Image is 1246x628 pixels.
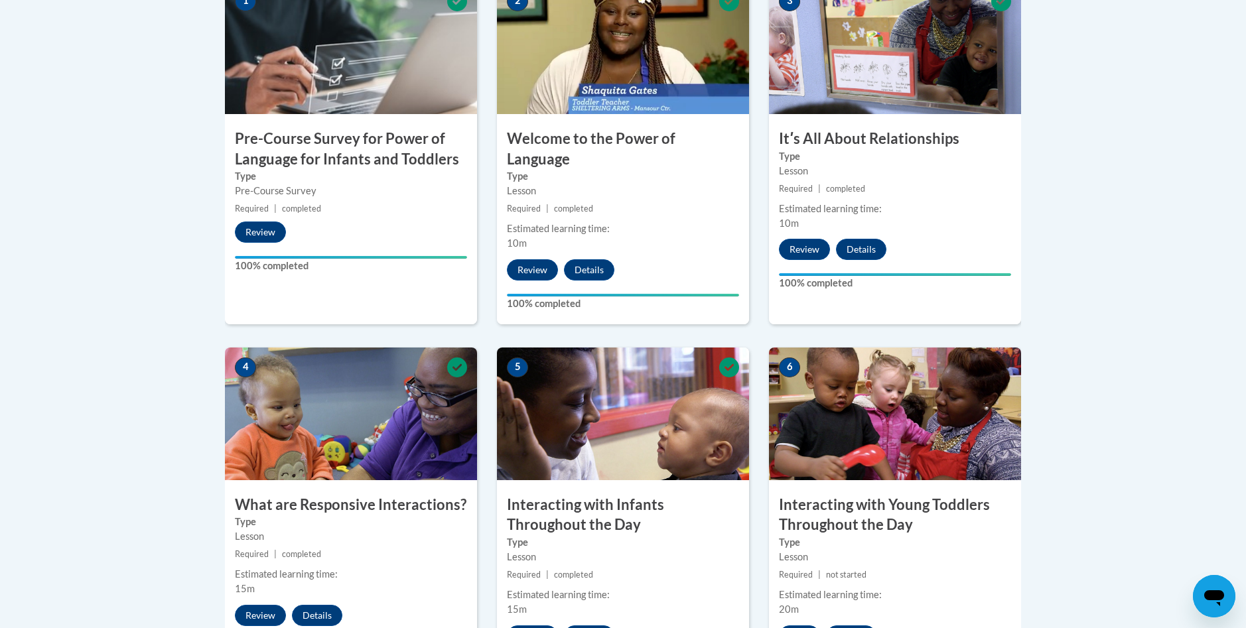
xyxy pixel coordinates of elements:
span: completed [282,204,321,214]
div: Estimated learning time: [235,567,467,582]
div: Your progress [235,256,467,259]
span: 6 [779,357,800,377]
label: 100% completed [507,296,739,311]
span: 10m [507,237,527,249]
span: | [818,570,821,580]
div: Pre-Course Survey [235,184,467,198]
img: Course Image [769,347,1021,480]
span: Required [235,549,269,559]
span: not started [826,570,866,580]
div: Estimated learning time: [779,202,1011,216]
h3: Pre-Course Survey for Power of Language for Infants and Toddlers [225,129,477,170]
span: 4 [235,357,256,377]
h3: Welcome to the Power of Language [497,129,749,170]
span: Required [779,570,813,580]
span: Required [507,570,541,580]
label: Type [507,169,739,184]
div: Estimated learning time: [779,588,1011,602]
label: Type [779,535,1011,550]
span: Required [235,204,269,214]
span: 15m [235,583,255,594]
div: Estimated learning time: [507,588,739,602]
div: Lesson [779,550,1011,564]
button: Review [507,259,558,281]
span: | [546,570,549,580]
img: Course Image [497,347,749,480]
span: | [546,204,549,214]
div: Your progress [779,273,1011,276]
span: completed [554,570,593,580]
label: Type [507,535,739,550]
h3: Itʹs All About Relationships [769,129,1021,149]
span: Required [779,184,813,194]
span: | [818,184,821,194]
button: Review [235,221,286,243]
span: completed [554,204,593,214]
button: Details [836,239,886,260]
label: Type [235,515,467,529]
span: | [274,549,277,559]
button: Details [564,259,614,281]
label: 100% completed [235,259,467,273]
h3: Interacting with Infants Throughout the Day [497,495,749,536]
span: completed [826,184,865,194]
span: Required [507,204,541,214]
h3: What are Responsive Interactions? [225,495,477,515]
div: Lesson [779,164,1011,178]
span: 5 [507,357,528,377]
label: Type [779,149,1011,164]
label: Type [235,169,467,184]
label: 100% completed [779,276,1011,290]
img: Course Image [225,347,477,480]
div: Estimated learning time: [507,221,739,236]
button: Review [235,605,286,626]
span: | [274,204,277,214]
div: Lesson [507,184,739,198]
span: 20m [779,603,799,615]
button: Details [292,605,342,626]
iframe: Button to launch messaging window [1193,575,1235,617]
span: completed [282,549,321,559]
span: 10m [779,218,799,229]
div: Lesson [235,529,467,544]
h3: Interacting with Young Toddlers Throughout the Day [769,495,1021,536]
button: Review [779,239,830,260]
div: Lesson [507,550,739,564]
span: 15m [507,603,527,615]
div: Your progress [507,294,739,296]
